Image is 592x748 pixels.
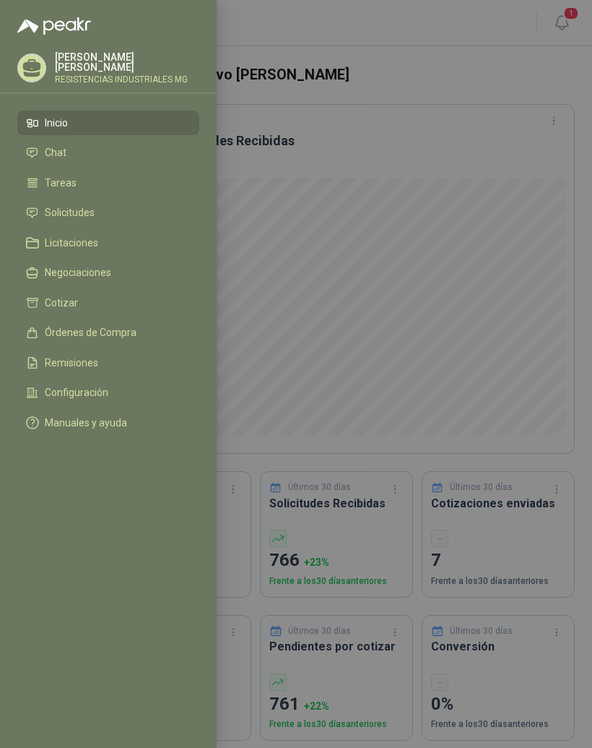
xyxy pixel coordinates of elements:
[45,177,77,189] span: Tareas
[17,381,199,405] a: Configuración
[45,417,127,429] span: Manuales y ayuda
[17,261,199,285] a: Negociaciones
[45,327,136,338] span: Órdenes de Compra
[17,231,199,255] a: Licitaciones
[45,237,98,249] span: Licitaciones
[17,410,199,435] a: Manuales y ayuda
[45,207,95,218] span: Solicitudes
[17,351,199,375] a: Remisiones
[17,17,91,35] img: Logo peakr
[45,147,66,158] span: Chat
[17,111,199,135] a: Inicio
[55,75,199,84] p: RESISTENCIAS INDUSTRIALES MG
[45,117,68,129] span: Inicio
[17,291,199,315] a: Cotizar
[17,141,199,165] a: Chat
[17,171,199,195] a: Tareas
[45,357,98,369] span: Remisiones
[45,297,78,309] span: Cotizar
[55,52,199,72] p: [PERSON_NAME] [PERSON_NAME]
[45,387,108,398] span: Configuración
[17,201,199,225] a: Solicitudes
[17,321,199,345] a: Órdenes de Compra
[45,267,111,278] span: Negociaciones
